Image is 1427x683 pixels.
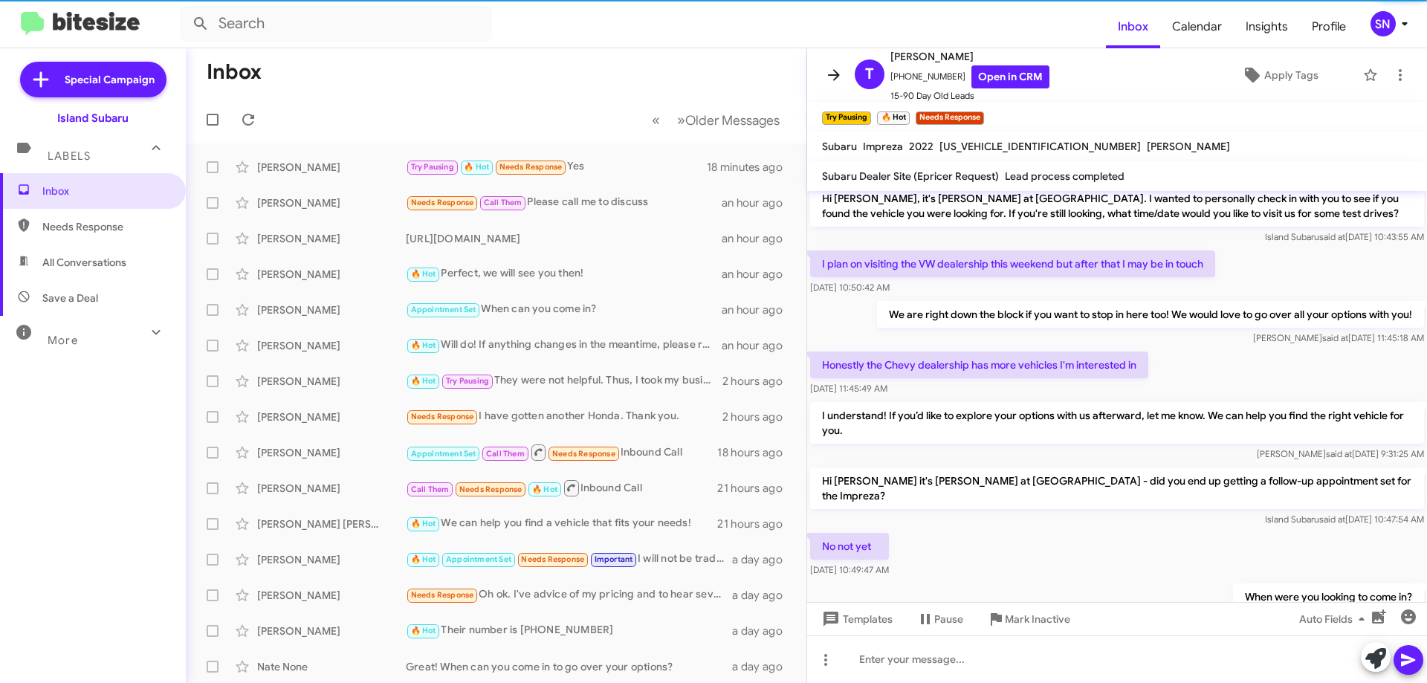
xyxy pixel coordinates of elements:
[207,60,262,84] h1: Inbox
[257,267,406,282] div: [PERSON_NAME]
[446,554,511,564] span: Appointment Set
[717,445,795,460] div: 18 hours ago
[48,149,91,163] span: Labels
[552,449,615,459] span: Needs Response
[677,111,685,129] span: »
[717,481,795,496] div: 21 hours ago
[406,301,722,318] div: When can you come in?
[810,383,887,394] span: [DATE] 11:45:49 AM
[722,374,795,389] div: 2 hours ago
[810,533,889,560] p: No not yet
[484,198,522,207] span: Call Them
[863,140,903,153] span: Impreza
[595,554,633,564] span: Important
[652,111,660,129] span: «
[406,443,717,462] div: Inbound Call
[643,105,669,135] button: Previous
[257,624,406,638] div: [PERSON_NAME]
[1322,332,1348,343] span: said at
[810,402,1424,444] p: I understand! If you’d like to explore your options with us afterward, let me know. We can help y...
[1106,5,1160,48] a: Inbox
[1234,5,1300,48] a: Insights
[42,255,126,270] span: All Conversations
[822,169,999,183] span: Subaru Dealer Site (Epricer Request)
[732,588,795,603] div: a day ago
[1358,11,1411,36] button: SN
[180,6,492,42] input: Search
[42,291,98,305] span: Save a Deal
[65,72,155,87] span: Special Campaign
[1287,606,1382,632] button: Auto Fields
[810,282,890,293] span: [DATE] 10:50:42 AM
[1265,231,1424,242] span: Island Subaru [DATE] 10:43:55 AM
[644,105,789,135] nav: Page navigation example
[865,62,874,86] span: T
[916,111,984,125] small: Needs Response
[411,376,436,386] span: 🔥 Hot
[411,449,476,459] span: Appointment Set
[406,194,722,211] div: Please call me to discuss
[446,376,489,386] span: Try Pausing
[406,479,717,497] div: Inbound Call
[411,162,454,172] span: Try Pausing
[1300,5,1358,48] a: Profile
[411,305,476,314] span: Appointment Set
[1264,62,1318,88] span: Apply Tags
[685,112,780,129] span: Older Messages
[810,352,1148,378] p: Honestly the Chevy dealership has more vehicles I'm interested in
[1147,140,1230,153] span: [PERSON_NAME]
[411,485,450,494] span: Call Them
[890,48,1049,65] span: [PERSON_NAME]
[257,410,406,424] div: [PERSON_NAME]
[1371,11,1396,36] div: SN
[1160,5,1234,48] a: Calendar
[257,160,406,175] div: [PERSON_NAME]
[411,590,474,600] span: Needs Response
[499,162,563,172] span: Needs Response
[257,517,406,531] div: [PERSON_NAME] [PERSON_NAME]
[406,551,732,568] div: I will not be trading in my Crosstrek. I am going to buy out the lease. I only have 11,000 miles ...
[890,88,1049,103] span: 15-90 Day Old Leads
[411,269,436,279] span: 🔥 Hot
[1299,606,1371,632] span: Auto Fields
[1319,514,1345,525] span: said at
[406,408,722,425] div: I have gotten another Honda. Thank you.
[810,185,1424,227] p: Hi [PERSON_NAME], it's [PERSON_NAME] at [GEOGRAPHIC_DATA]. I wanted to personally check in with y...
[257,445,406,460] div: [PERSON_NAME]
[722,267,795,282] div: an hour ago
[411,519,436,528] span: 🔥 Hot
[411,626,436,635] span: 🔥 Hot
[406,337,722,354] div: Will do! If anything changes in the meantime, please reach out to us!
[732,552,795,567] div: a day ago
[57,111,129,126] div: Island Subaru
[42,184,169,198] span: Inbox
[20,62,166,97] a: Special Campaign
[807,606,905,632] button: Templates
[1005,606,1070,632] span: Mark Inactive
[722,302,795,317] div: an hour ago
[257,231,406,246] div: [PERSON_NAME]
[257,659,406,674] div: Nate None
[257,588,406,603] div: [PERSON_NAME]
[1005,169,1125,183] span: Lead process completed
[722,231,795,246] div: an hour ago
[459,485,522,494] span: Needs Response
[486,449,525,459] span: Call Them
[1203,62,1356,88] button: Apply Tags
[411,554,436,564] span: 🔥 Hot
[971,65,1049,88] a: Open in CRM
[810,467,1424,509] p: Hi [PERSON_NAME] it's [PERSON_NAME] at [GEOGRAPHIC_DATA] - did you end up getting a follow-up app...
[406,158,707,175] div: Yes
[48,334,78,347] span: More
[822,140,857,153] span: Subaru
[521,554,584,564] span: Needs Response
[722,338,795,353] div: an hour ago
[464,162,489,172] span: 🔥 Hot
[257,481,406,496] div: [PERSON_NAME]
[1253,332,1424,343] span: [PERSON_NAME] [DATE] 11:45:18 AM
[909,140,933,153] span: 2022
[934,606,963,632] span: Pause
[1326,448,1352,459] span: said at
[717,517,795,531] div: 21 hours ago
